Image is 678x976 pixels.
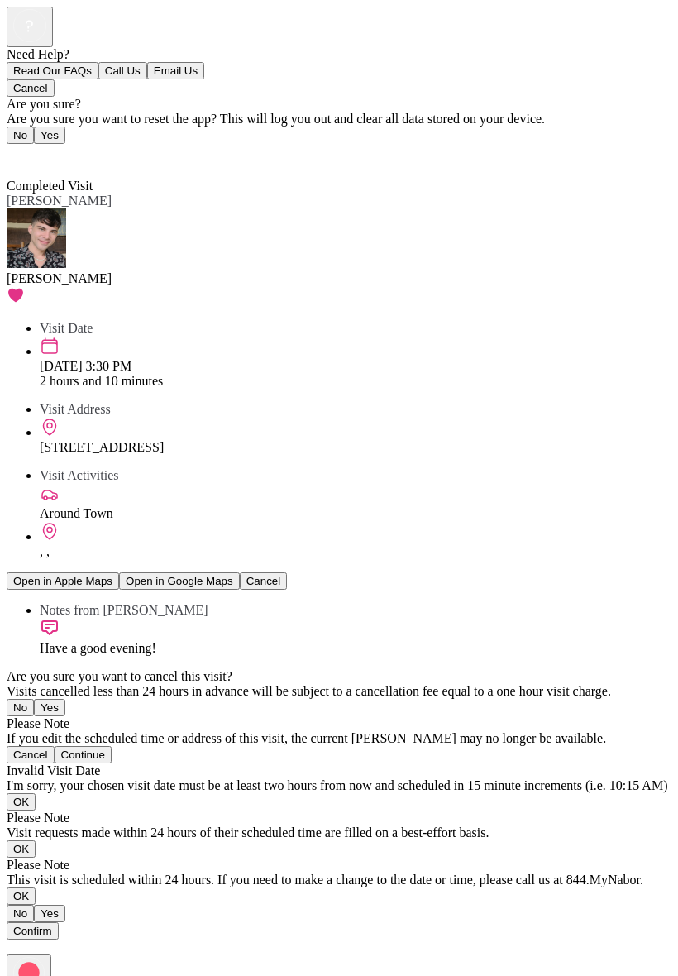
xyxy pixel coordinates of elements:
button: Continue [55,746,112,763]
div: Around Town [40,506,671,521]
span: Completed Visit [7,179,93,193]
div: Are you sure you want to cancel this visit? [7,669,671,684]
div: I'm sorry, your chosen visit date must be at least two hours from now and scheduled in 15 minute ... [7,778,671,793]
button: Yes [34,905,65,922]
button: Call Us [98,62,147,79]
button: Confirm [7,922,59,940]
span: Back [17,149,44,163]
div: Invalid Visit Date [7,763,671,778]
div: Visit requests made within 24 hours of their scheduled time are filled on a best-effort basis. [7,825,671,840]
a: Back [7,149,44,163]
button: Yes [34,699,65,716]
span: Visit Address [40,402,111,416]
div: If you edit the scheduled time or address of this visit, the current [PERSON_NAME] may no longer ... [7,731,671,746]
div: Are you sure? [7,97,671,112]
div: Visits cancelled less than 24 hours in advance will be subject to a cancellation fee equal to a o... [7,684,671,699]
div: Please Note [7,716,671,731]
div: [DATE] 3:30 PM [40,359,671,374]
span: Visit Activities [40,468,118,482]
div: Please Note [7,811,671,825]
button: No [7,905,34,922]
button: OK [7,840,36,858]
span: Notes from [PERSON_NAME] [40,603,208,617]
button: Open in Google Maps [119,572,240,590]
button: OK [7,887,36,905]
button: Open in Apple Maps [7,572,119,590]
div: 2 hours and 10 minutes [40,374,671,389]
div: This visit is scheduled within 24 hours. If you need to make a change to the date or time, please... [7,873,671,887]
button: Cancel [7,79,55,97]
button: No [7,127,34,144]
button: OK [7,793,36,811]
div: [PERSON_NAME] [7,271,671,286]
button: Read Our FAQs [7,62,98,79]
span: [PERSON_NAME] [7,194,112,208]
div: Are you sure you want to reset the app? This will log you out and clear all data stored on your d... [7,112,671,127]
div: , , [40,544,671,559]
div: Have a good evening! [40,641,671,656]
div: Please Note [7,858,671,873]
button: Email Us [147,62,204,79]
button: No [7,699,34,716]
button: Yes [34,127,65,144]
img: avatar [7,208,66,268]
span: Visit Date [40,321,93,335]
div: [STREET_ADDRESS] [40,440,671,455]
div: Need Help? [7,47,671,62]
button: Cancel [240,572,288,590]
button: Cancel [7,746,55,763]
